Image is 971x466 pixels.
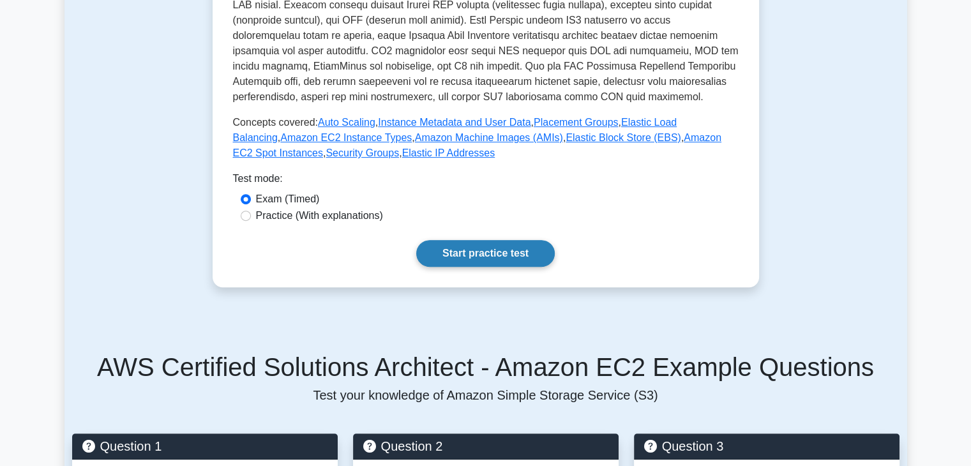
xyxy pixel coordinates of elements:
[72,387,899,403] p: Test your knowledge of Amazon Simple Storage Service (S3)
[644,439,889,454] h5: Question 3
[363,439,608,454] h5: Question 2
[416,240,555,267] a: Start practice test
[256,208,383,223] label: Practice (With explanations)
[256,192,320,207] label: Exam (Timed)
[534,117,619,128] a: Placement Groups
[566,132,681,143] a: Elastic Block Store (EBS)
[402,147,495,158] a: Elastic IP Addresses
[280,132,412,143] a: Amazon EC2 Instance Types
[233,115,739,161] p: Concepts covered: , , , , , , , , ,
[233,171,739,192] div: Test mode:
[415,132,563,143] a: Amazon Machine Images (AMIs)
[318,117,375,128] a: Auto Scaling
[72,352,899,382] h5: AWS Certified Solutions Architect - Amazon EC2 Example Questions
[326,147,399,158] a: Security Groups
[82,439,327,454] h5: Question 1
[378,117,531,128] a: Instance Metadata and User Data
